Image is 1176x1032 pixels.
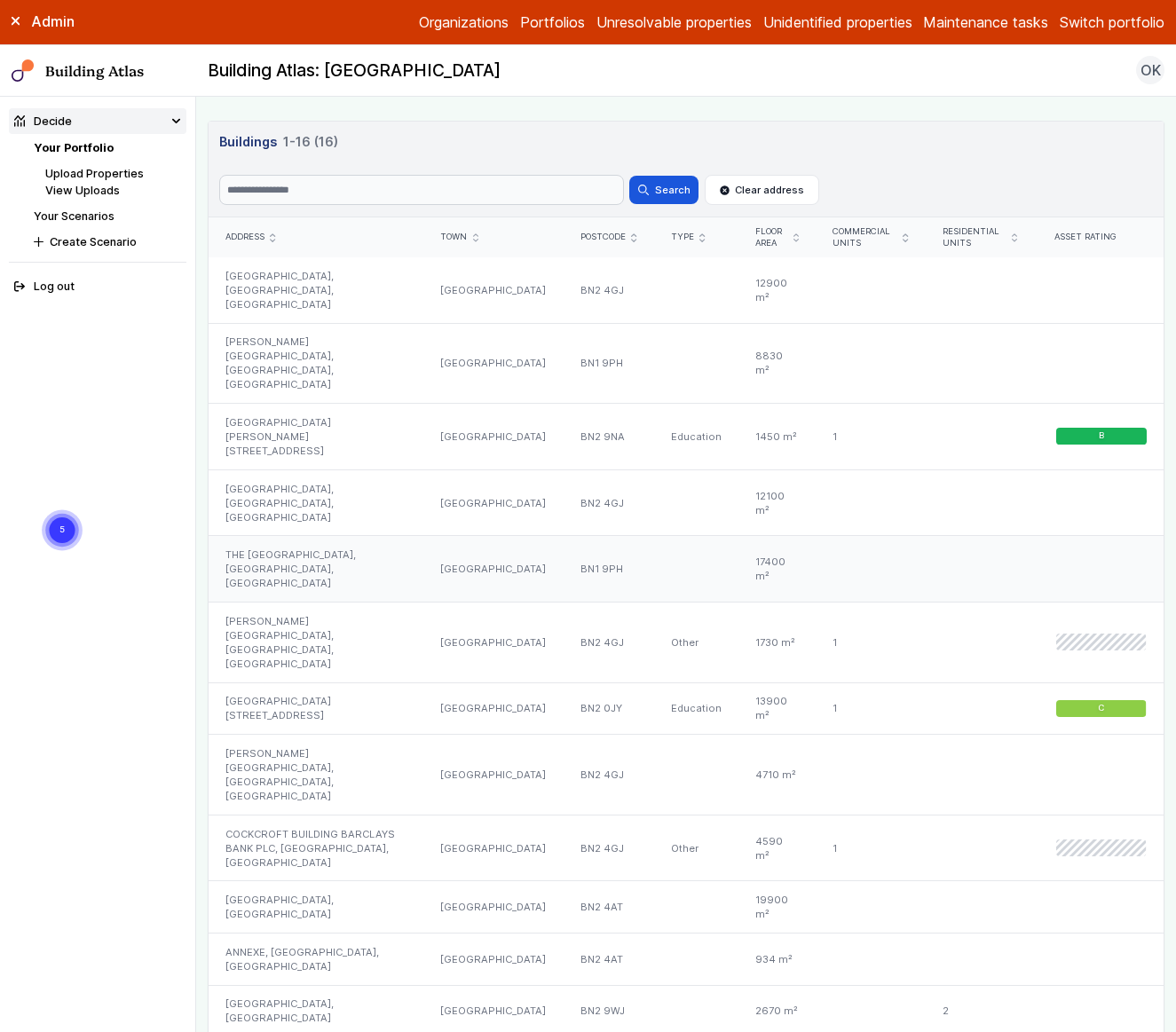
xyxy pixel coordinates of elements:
a: Organizations [419,12,509,33]
a: [GEOGRAPHIC_DATA], [GEOGRAPHIC_DATA], [GEOGRAPHIC_DATA][GEOGRAPHIC_DATA]BN2 4GJ12100 m² [209,469,1164,536]
a: [PERSON_NAME][GEOGRAPHIC_DATA], [GEOGRAPHIC_DATA], [GEOGRAPHIC_DATA][GEOGRAPHIC_DATA]BN1 9PH8830 m² [209,323,1164,404]
div: [GEOGRAPHIC_DATA] [423,933,563,985]
a: COCKCROFT BUILDING BARCLAYS BANK PLC, [GEOGRAPHIC_DATA], [GEOGRAPHIC_DATA][GEOGRAPHIC_DATA]BN2 4G... [209,815,1164,881]
span: 1-16 (16) [283,132,338,152]
div: [GEOGRAPHIC_DATA] [423,323,563,404]
div: COCKCROFT BUILDING BARCLAYS BANK PLC, [GEOGRAPHIC_DATA], [GEOGRAPHIC_DATA] [209,815,424,881]
a: Your Scenarios [34,209,114,223]
a: [GEOGRAPHIC_DATA], [GEOGRAPHIC_DATA][GEOGRAPHIC_DATA]BN2 4AT19900 m² [209,881,1164,934]
div: [GEOGRAPHIC_DATA] [423,536,563,603]
button: Switch portfolio [1060,12,1164,33]
div: [GEOGRAPHIC_DATA][PERSON_NAME] [STREET_ADDRESS] [209,404,424,470]
div: Address [225,232,406,243]
div: BN2 4AT [564,933,654,985]
a: [PERSON_NAME][GEOGRAPHIC_DATA], [GEOGRAPHIC_DATA], [GEOGRAPHIC_DATA][GEOGRAPHIC_DATA]BN2 4GJOther... [209,603,1164,683]
div: Education [654,682,738,735]
div: BN2 4GJ [564,603,654,683]
div: BN2 4GJ [564,469,654,536]
div: 1 [816,603,926,683]
a: Unresolvable properties [596,12,752,33]
div: BN2 4GJ [564,257,654,323]
div: [PERSON_NAME][GEOGRAPHIC_DATA], [GEOGRAPHIC_DATA], [GEOGRAPHIC_DATA] [209,323,424,404]
div: 17400 m² [738,536,816,603]
div: 1 [816,682,926,735]
div: BN1 9PH [564,323,654,404]
div: BN1 9PH [564,536,654,603]
a: Upload Properties [45,167,144,180]
div: 13900 m² [738,682,816,735]
div: 1730 m² [738,603,816,683]
div: 12900 m² [738,257,816,323]
div: BN2 4AT [564,881,654,934]
summary: Decide [9,108,187,134]
a: View Uploads [45,184,120,197]
button: Clear address [705,175,820,205]
div: [PERSON_NAME][GEOGRAPHIC_DATA], [GEOGRAPHIC_DATA], [GEOGRAPHIC_DATA] [209,735,424,815]
div: Decide [14,113,72,130]
div: [GEOGRAPHIC_DATA], [GEOGRAPHIC_DATA], [GEOGRAPHIC_DATA] [209,469,424,536]
a: Portfolios [520,12,585,33]
a: Your Portfolio [34,141,114,154]
div: Floor area [755,226,799,249]
div: 1450 m² [738,404,816,470]
button: Search [629,176,698,204]
div: BN2 9NA [564,404,654,470]
a: ANNEXE, [GEOGRAPHIC_DATA], [GEOGRAPHIC_DATA][GEOGRAPHIC_DATA]BN2 4AT934 m² [209,933,1164,985]
div: Type [671,232,722,243]
div: Other [654,603,738,683]
div: [GEOGRAPHIC_DATA], [GEOGRAPHIC_DATA] [209,881,424,934]
a: [GEOGRAPHIC_DATA] [STREET_ADDRESS][GEOGRAPHIC_DATA]BN2 0JYEducation13900 m²1C [209,682,1164,735]
span: B [1099,431,1104,443]
a: [GEOGRAPHIC_DATA][PERSON_NAME] [STREET_ADDRESS][GEOGRAPHIC_DATA]BN2 9NAEducation1450 m²1B [209,404,1164,470]
span: OK [1140,59,1161,81]
h3: Buildings [219,132,1152,152]
div: [GEOGRAPHIC_DATA] [423,404,563,470]
div: 4710 m² [738,735,816,815]
div: BN2 0JY [564,682,654,735]
div: Education [654,404,738,470]
div: [GEOGRAPHIC_DATA] [423,881,563,934]
a: Unidentified properties [763,12,912,33]
button: OK [1136,56,1164,84]
img: main-0bbd2752.svg [12,59,35,83]
a: [PERSON_NAME][GEOGRAPHIC_DATA], [GEOGRAPHIC_DATA], [GEOGRAPHIC_DATA][GEOGRAPHIC_DATA]BN2 4GJ4710 m² [209,735,1164,815]
div: Postcode [580,232,637,243]
div: 8830 m² [738,323,816,404]
div: THE [GEOGRAPHIC_DATA], [GEOGRAPHIC_DATA], [GEOGRAPHIC_DATA] [209,536,424,603]
div: [GEOGRAPHIC_DATA] [423,682,563,735]
div: [GEOGRAPHIC_DATA] [423,469,563,536]
div: [GEOGRAPHIC_DATA], [GEOGRAPHIC_DATA], [GEOGRAPHIC_DATA] [209,257,424,323]
span: C [1098,703,1104,714]
div: 1 [816,404,926,470]
div: BN2 4GJ [564,735,654,815]
div: Other [654,815,738,881]
h2: Building Atlas: [GEOGRAPHIC_DATA] [208,59,501,83]
div: [PERSON_NAME][GEOGRAPHIC_DATA], [GEOGRAPHIC_DATA], [GEOGRAPHIC_DATA] [209,603,424,683]
div: [GEOGRAPHIC_DATA] [423,735,563,815]
div: [GEOGRAPHIC_DATA] [423,815,563,881]
a: THE [GEOGRAPHIC_DATA], [GEOGRAPHIC_DATA], [GEOGRAPHIC_DATA][GEOGRAPHIC_DATA]BN1 9PH17400 m² [209,536,1164,603]
div: Town [440,232,546,243]
div: 4590 m² [738,815,816,881]
div: 934 m² [738,933,816,985]
div: ANNEXE, [GEOGRAPHIC_DATA], [GEOGRAPHIC_DATA] [209,933,424,985]
a: [GEOGRAPHIC_DATA], [GEOGRAPHIC_DATA], [GEOGRAPHIC_DATA][GEOGRAPHIC_DATA]BN2 4GJ12900 m² [209,257,1164,323]
div: Commercial units [833,226,908,249]
button: Create Scenario [28,229,186,255]
div: BN2 4GJ [564,815,654,881]
a: Maintenance tasks [923,12,1048,33]
div: Residential units [943,226,1017,249]
div: 12100 m² [738,469,816,536]
div: 19900 m² [738,881,816,934]
div: [GEOGRAPHIC_DATA] [423,603,563,683]
div: Asset rating [1054,232,1147,243]
div: 1 [816,815,926,881]
div: [GEOGRAPHIC_DATA] [423,257,563,323]
button: Log out [9,274,187,300]
div: [GEOGRAPHIC_DATA] [STREET_ADDRESS] [209,682,424,735]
